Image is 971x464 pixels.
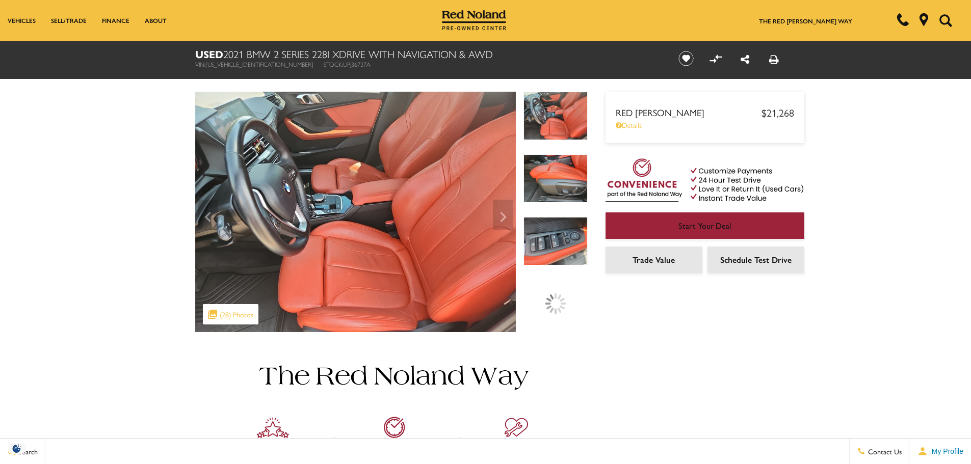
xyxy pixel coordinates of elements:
span: Trade Value [633,254,675,265]
div: (28) Photos [203,304,258,324]
span: Contact Us [865,446,902,456]
img: Opt-Out Icon [5,443,29,454]
a: Start Your Deal [606,212,804,239]
button: Save vehicle [675,50,697,67]
img: Used 2021 Alpine White BMW 228i xDrive image 10 [195,92,516,332]
img: Used 2021 Alpine White BMW 228i xDrive image 11 [523,154,588,203]
span: $21,268 [762,105,794,120]
a: Trade Value [606,247,702,273]
span: Start Your Deal [678,220,731,231]
span: UPJ36727A [343,60,371,69]
a: Print this Used 2021 BMW 2 Series 228i xDrive With Navigation & AWD [769,51,779,66]
a: Share this Used 2021 BMW 2 Series 228i xDrive With Navigation & AWD [741,51,749,66]
span: My Profile [928,447,963,455]
img: Red Noland Pre-Owned [442,10,506,31]
div: Previous [198,200,218,230]
button: Compare Vehicle [708,51,723,66]
a: Schedule Test Drive [707,247,804,273]
a: Red Noland Pre-Owned [442,14,506,24]
section: Click to Open Cookie Consent Modal [5,443,29,454]
span: VIN: [195,60,205,69]
img: Used 2021 Alpine White BMW 228i xDrive image 12 [523,217,588,265]
h1: 2021 BMW 2 Series 228i xDrive With Navigation & AWD [195,48,662,60]
a: The Red [PERSON_NAME] Way [759,16,852,25]
img: Used 2021 Alpine White BMW 228i xDrive image 10 [523,92,588,140]
strong: Used [195,46,223,61]
button: Open the search field [935,1,956,40]
span: Red [PERSON_NAME] [616,106,762,119]
span: Schedule Test Drive [720,254,792,265]
button: Open user profile menu [910,439,971,464]
span: Stock: [324,60,343,69]
div: Next [493,200,513,230]
span: [US_VEHICLE_IDENTIFICATION_NUMBER] [205,60,313,69]
a: Details [616,120,794,130]
a: Red [PERSON_NAME] $21,268 [616,105,794,120]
